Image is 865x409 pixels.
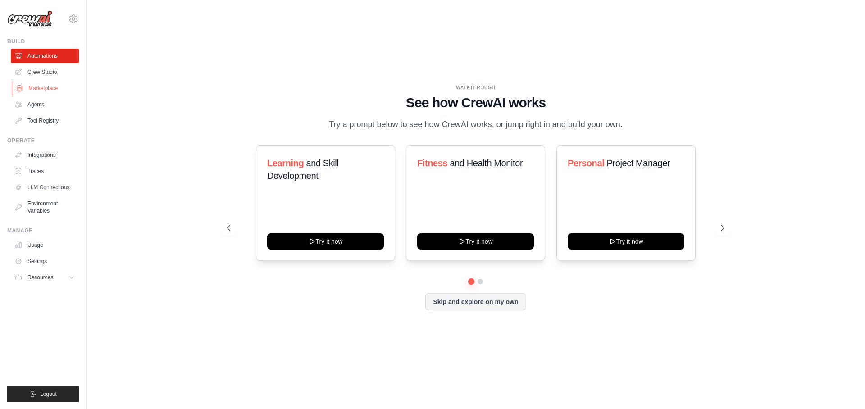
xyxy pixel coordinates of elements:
[11,270,79,285] button: Resources
[7,38,79,45] div: Build
[11,254,79,268] a: Settings
[417,158,447,168] span: Fitness
[11,148,79,162] a: Integrations
[227,95,724,111] h1: See how CrewAI works
[7,386,79,402] button: Logout
[425,293,526,310] button: Skip and explore on my own
[12,81,80,95] a: Marketplace
[267,233,384,250] button: Try it now
[568,233,684,250] button: Try it now
[11,164,79,178] a: Traces
[11,65,79,79] a: Crew Studio
[40,391,57,398] span: Logout
[11,238,79,252] a: Usage
[11,97,79,112] a: Agents
[27,274,53,281] span: Resources
[450,158,523,168] span: and Health Monitor
[11,180,79,195] a: LLM Connections
[227,84,724,91] div: WALKTHROUGH
[11,196,79,218] a: Environment Variables
[7,10,52,27] img: Logo
[417,233,534,250] button: Try it now
[267,158,304,168] span: Learning
[11,114,79,128] a: Tool Registry
[11,49,79,63] a: Automations
[568,158,604,168] span: Personal
[324,118,627,131] p: Try a prompt below to see how CrewAI works, or jump right in and build your own.
[7,227,79,234] div: Manage
[7,137,79,144] div: Operate
[606,158,670,168] span: Project Manager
